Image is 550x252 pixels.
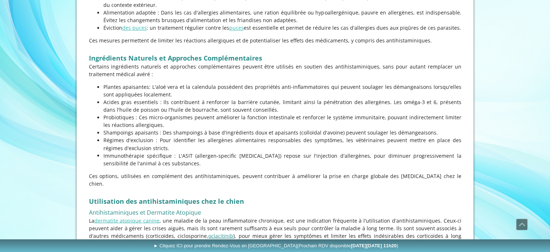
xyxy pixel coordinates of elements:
[208,232,233,239] a: oclacitinib
[89,216,461,247] p: La , une maladie de la peau inflammatoire chronique, est une indication fréquente à l'utilisation...
[103,24,461,32] p: Éviction : un traitement régulier contre les est essentielle et permet de réduire les cas d'aller...
[89,54,262,62] strong: Ingrédients Naturels et Approches Complémentaires
[89,197,244,205] strong: Utilisation des antihistaminiques chez le chien
[103,136,461,152] p: Régimes d'exclusion : Pour identifier les allergènes alimentaires responsables des symptômes, les...
[103,9,461,24] p: Alimentation adaptée : Dans les cas d'allergies alimentaires, une ration équilibrée ou hypoallerg...
[103,113,461,129] p: Probiotiques : Ces micro-organismes peuvent améliorer la fonction intestinale et renforcer le sys...
[351,243,397,248] b: [DATE][DATE] 11h20
[297,243,398,248] span: (Prochain RDV disponible )
[94,217,160,224] a: dermatite atopique canine
[89,208,201,216] span: Antihistaminiques et Dermatite Atopique
[516,219,527,230] span: Défiler vers le haut
[103,98,461,113] p: Acides gras essentiels : Ils contribuent à renforcer la barrière cutanée, limitant ainsi la pénét...
[89,63,461,78] p: Certains ingrédients naturels et approches complémentaires peuvent être utilisés en soutien des a...
[103,129,461,136] p: Shampoings apaisants : Des shampoings à base d'ingrédients doux et apaisants (colloïdal d'avoine)...
[89,37,461,44] p: Ces mesures permettent de limiter les réactions allergiques et de potentialiser les effets des mé...
[103,83,461,98] p: Plantes apaisantes: L'aloé vera et la calendula possèdent des propriétés anti-inflammatoires qui ...
[516,219,528,230] a: Défiler vers le haut
[229,24,244,31] a: puces
[89,172,461,187] p: Ces options, utilisées en complément des antihistaminiques, peuvent contribuer à améliorer la pri...
[122,24,147,31] a: des puces
[103,152,461,167] p: Immunothérapie spécifique : L'ASIT (allergen-specific [MEDICAL_DATA]) repose sur l'injection d'al...
[153,243,398,248] span: ► Cliquez ICI pour prendre Rendez-Vous en [GEOGRAPHIC_DATA]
